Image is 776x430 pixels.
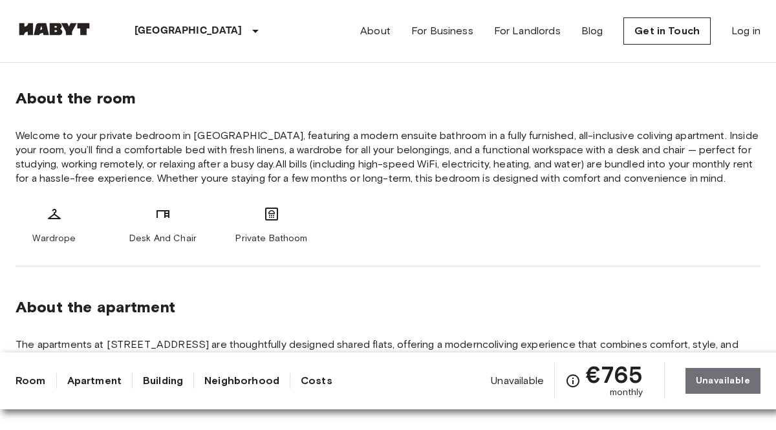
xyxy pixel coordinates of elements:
[610,386,643,399] span: monthly
[16,129,760,186] span: Welcome to your private bedroom in [GEOGRAPHIC_DATA], featuring a modern ensuite bathroom in a fu...
[235,232,307,245] span: Private Bathoom
[67,373,122,389] a: Apartment
[623,17,711,45] a: Get in Touch
[16,373,46,389] a: Room
[360,23,391,39] a: About
[581,23,603,39] a: Blog
[16,89,760,108] span: About the room
[16,338,760,409] span: The apartments at [STREET_ADDRESS] are thoughtfully designed shared flats, offering a moderncoliv...
[135,23,242,39] p: [GEOGRAPHIC_DATA]
[16,297,175,317] span: About the apartment
[491,374,544,388] span: Unavailable
[731,23,760,39] a: Log in
[204,373,279,389] a: Neighborhood
[494,23,561,39] a: For Landlords
[301,373,332,389] a: Costs
[586,363,643,386] span: €765
[565,373,581,389] svg: Check cost overview for full price breakdown. Please note that discounts apply to new joiners onl...
[32,232,76,245] span: Wardrope
[411,23,473,39] a: For Business
[129,232,197,245] span: Desk And Chair
[143,373,183,389] a: Building
[16,23,93,36] img: Habyt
